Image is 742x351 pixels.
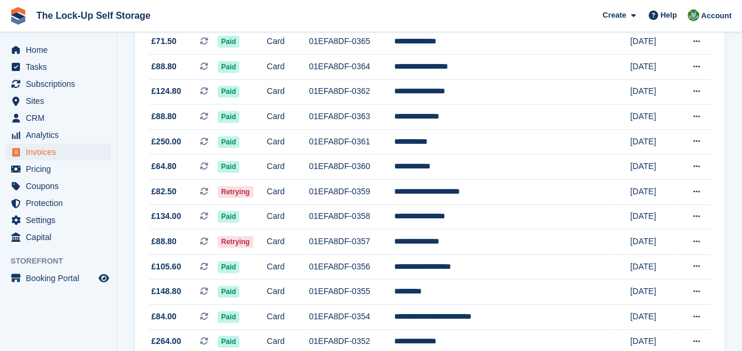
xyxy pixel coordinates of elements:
[6,178,111,194] a: menu
[6,212,111,228] a: menu
[630,79,676,104] td: [DATE]
[6,93,111,109] a: menu
[267,55,309,80] td: Card
[151,85,181,97] span: £124.80
[630,154,676,180] td: [DATE]
[309,230,395,255] td: 01EFA8DF-0357
[687,9,699,21] img: Andrew Beer
[26,212,96,228] span: Settings
[630,55,676,80] td: [DATE]
[218,286,239,298] span: Paid
[26,178,96,194] span: Coupons
[630,230,676,255] td: [DATE]
[309,104,395,130] td: 01EFA8DF-0363
[309,204,395,230] td: 01EFA8DF-0358
[630,129,676,154] td: [DATE]
[701,10,731,22] span: Account
[267,129,309,154] td: Card
[151,235,177,248] span: £88.80
[309,305,395,330] td: 01EFA8DF-0354
[267,79,309,104] td: Card
[218,161,239,173] span: Paid
[6,161,111,177] a: menu
[267,204,309,230] td: Card
[218,236,253,248] span: Retrying
[309,254,395,279] td: 01EFA8DF-0356
[218,186,253,198] span: Retrying
[309,79,395,104] td: 01EFA8DF-0362
[6,270,111,286] a: menu
[218,336,239,347] span: Paid
[151,110,177,123] span: £88.80
[151,185,177,198] span: £82.50
[267,29,309,55] td: Card
[26,229,96,245] span: Capital
[218,36,239,48] span: Paid
[151,160,177,173] span: £64.80
[630,204,676,230] td: [DATE]
[309,180,395,205] td: 01EFA8DF-0359
[267,305,309,330] td: Card
[218,261,239,273] span: Paid
[630,180,676,205] td: [DATE]
[218,111,239,123] span: Paid
[309,279,395,305] td: 01EFA8DF-0355
[26,59,96,75] span: Tasks
[630,279,676,305] td: [DATE]
[6,195,111,211] a: menu
[26,127,96,143] span: Analytics
[630,305,676,330] td: [DATE]
[267,104,309,130] td: Card
[97,271,111,285] a: Preview store
[218,136,239,148] span: Paid
[26,110,96,126] span: CRM
[267,279,309,305] td: Card
[630,29,676,55] td: [DATE]
[26,161,96,177] span: Pricing
[6,59,111,75] a: menu
[9,7,27,25] img: stora-icon-8386f47178a22dfd0bd8f6a31ec36ba5ce8667c1dd55bd0f319d3a0aa187defe.svg
[151,210,181,222] span: £134.00
[630,254,676,279] td: [DATE]
[6,76,111,92] a: menu
[151,310,177,323] span: £84.00
[218,61,239,73] span: Paid
[267,180,309,205] td: Card
[26,42,96,58] span: Home
[309,55,395,80] td: 01EFA8DF-0364
[630,104,676,130] td: [DATE]
[660,9,677,21] span: Help
[6,144,111,160] a: menu
[6,42,111,58] a: menu
[151,60,177,73] span: £88.80
[26,93,96,109] span: Sites
[6,229,111,245] a: menu
[151,285,181,298] span: £148.80
[218,211,239,222] span: Paid
[309,129,395,154] td: 01EFA8DF-0361
[32,6,155,25] a: The Lock-Up Self Storage
[151,136,181,148] span: £250.00
[6,110,111,126] a: menu
[309,154,395,180] td: 01EFA8DF-0360
[267,254,309,279] td: Card
[151,335,181,347] span: £264.00
[309,29,395,55] td: 01EFA8DF-0365
[218,86,239,97] span: Paid
[151,35,177,48] span: £71.50
[26,76,96,92] span: Subscriptions
[6,127,111,143] a: menu
[11,255,117,267] span: Storefront
[26,270,96,286] span: Booking Portal
[218,311,239,323] span: Paid
[602,9,626,21] span: Create
[26,144,96,160] span: Invoices
[267,230,309,255] td: Card
[151,261,181,273] span: £105.60
[26,195,96,211] span: Protection
[267,154,309,180] td: Card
